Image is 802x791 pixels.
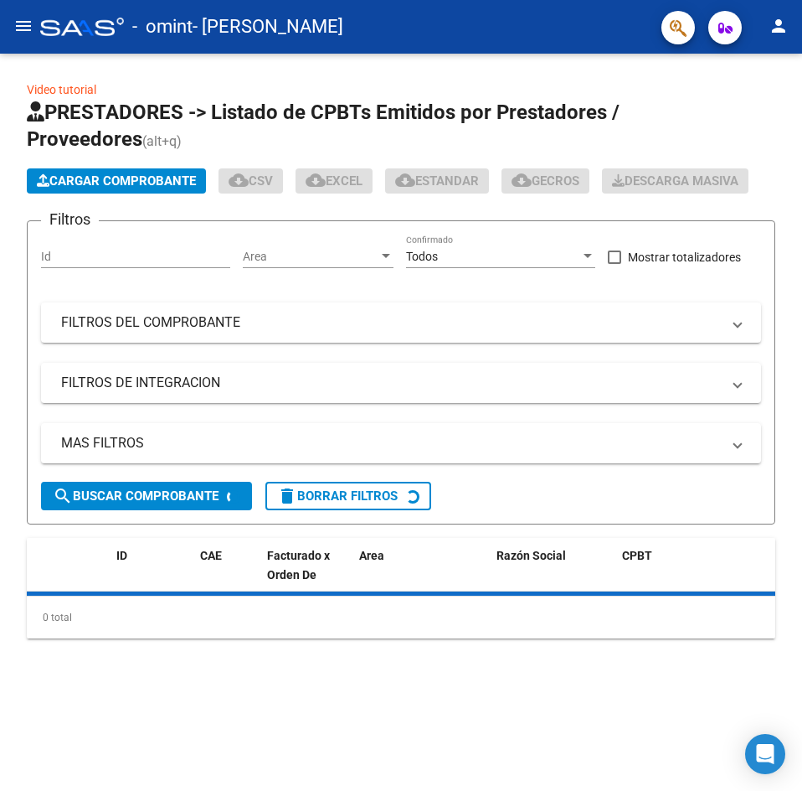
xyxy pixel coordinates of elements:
mat-expansion-panel-header: MAS FILTROS [41,423,761,463]
button: EXCEL [296,168,373,194]
span: (alt+q) [142,133,182,149]
span: - [PERSON_NAME] [193,8,343,45]
span: EXCEL [306,173,362,189]
span: PRESTADORES -> Listado de CPBTs Emitidos por Prestadores / Proveedores [27,101,619,151]
datatable-header-cell: Area [352,538,465,612]
button: Cargar Comprobante [27,168,206,194]
span: Cargar Comprobante [37,173,196,189]
span: Area [243,250,378,264]
button: Buscar Comprobante [41,482,252,510]
span: CAE [200,549,222,562]
app-download-masive: Descarga masiva de comprobantes (adjuntos) [602,168,748,194]
span: CSV [229,173,273,189]
mat-panel-title: MAS FILTROS [61,434,721,452]
mat-panel-title: FILTROS DE INTEGRACION [61,374,721,392]
span: ID [116,549,127,562]
button: Descarga Masiva [602,168,748,194]
span: Facturado x Orden De [267,549,330,582]
mat-icon: delete [277,486,297,506]
span: Descarga Masiva [612,173,738,189]
mat-icon: menu [13,16,33,36]
mat-icon: person [769,16,789,36]
span: Borrar Filtros [277,489,398,504]
mat-panel-title: FILTROS DEL COMPROBANTE [61,313,721,332]
span: Buscar Comprobante [53,489,218,504]
button: Gecros [501,168,589,194]
span: - omint [132,8,193,45]
mat-icon: cloud_download [306,170,326,190]
button: Estandar [385,168,489,194]
h3: Filtros [41,208,99,231]
mat-icon: cloud_download [229,170,249,190]
mat-icon: cloud_download [395,170,415,190]
span: Mostrar totalizadores [628,247,741,267]
span: Todos [406,250,438,263]
span: Razón Social [496,549,566,562]
datatable-header-cell: CAE [193,538,260,612]
mat-expansion-panel-header: FILTROS DEL COMPROBANTE [41,302,761,343]
span: Gecros [512,173,579,189]
datatable-header-cell: Razón Social [490,538,615,612]
mat-icon: cloud_download [512,170,532,190]
datatable-header-cell: Facturado x Orden De [260,538,352,612]
span: Area [359,549,384,562]
div: 0 total [27,597,775,638]
mat-expansion-panel-header: FILTROS DE INTEGRACION [41,363,761,403]
datatable-header-cell: ID [110,538,193,612]
datatable-header-cell: CPBT [615,538,791,612]
span: CPBT [622,549,652,562]
span: Estandar [395,173,479,189]
div: Open Intercom Messenger [745,734,785,774]
button: CSV [218,168,283,194]
mat-icon: search [53,486,73,506]
a: Video tutorial [27,83,96,96]
button: Borrar Filtros [265,482,431,510]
